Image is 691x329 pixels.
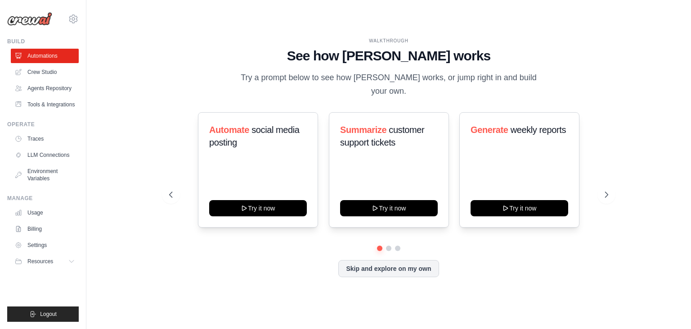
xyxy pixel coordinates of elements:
button: Try it now [340,200,438,216]
a: Traces [11,132,79,146]
a: Tools & Integrations [11,97,79,112]
span: weekly reports [511,125,566,135]
button: Resources [11,254,79,269]
button: Try it now [471,200,568,216]
div: Operate [7,121,79,128]
div: Manage [7,195,79,202]
button: Logout [7,306,79,322]
a: LLM Connections [11,148,79,162]
button: Try it now [209,200,307,216]
h1: See how [PERSON_NAME] works [169,48,608,64]
p: Try a prompt below to see how [PERSON_NAME] works, or jump right in and build your own. [238,71,540,98]
a: Environment Variables [11,164,79,186]
span: customer support tickets [340,125,424,147]
span: Generate [471,125,508,135]
a: Settings [11,238,79,252]
button: Skip and explore on my own [338,260,439,277]
span: Logout [40,311,57,318]
span: Summarize [340,125,386,135]
span: Automate [209,125,249,135]
img: Logo [7,12,52,26]
a: Agents Repository [11,81,79,96]
span: social media posting [209,125,300,147]
div: WALKTHROUGH [169,37,608,44]
a: Automations [11,49,79,63]
a: Crew Studio [11,65,79,79]
a: Billing [11,222,79,236]
a: Usage [11,206,79,220]
div: Build [7,38,79,45]
span: Resources [27,258,53,265]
